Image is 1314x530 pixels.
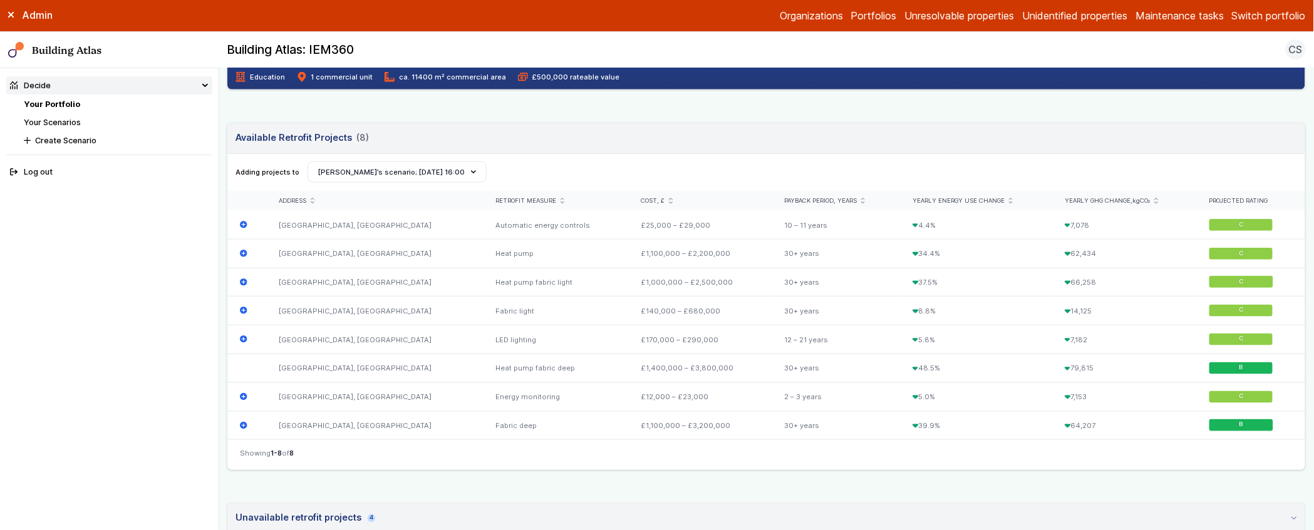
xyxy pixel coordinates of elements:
[267,268,484,297] div: [GEOGRAPHIC_DATA], [GEOGRAPHIC_DATA]
[385,72,505,82] span: ca. 11400 m² commercial area
[484,268,629,297] div: Heat pump fabric light
[235,131,368,145] h3: Available Retrofit Projects
[10,79,51,91] div: Decide
[267,382,484,411] div: [GEOGRAPHIC_DATA], [GEOGRAPHIC_DATA]
[227,42,354,58] h2: Building Atlas: IEM360
[6,163,212,181] button: Log out
[6,76,212,94] summary: Decide
[308,161,487,183] button: [PERSON_NAME]’s scenario; [DATE] 16:00
[784,197,857,205] span: Payback period, years
[297,72,373,82] span: 1 commercial unit
[227,439,1305,470] nav: Table navigation
[1289,42,1303,57] span: CS
[518,72,619,82] span: £500,000 rateable value
[1209,197,1293,205] div: Projected rating
[1286,39,1306,59] button: CS
[772,297,901,325] div: 30+ years
[1239,221,1243,229] span: C
[267,211,484,239] div: [GEOGRAPHIC_DATA], [GEOGRAPHIC_DATA]
[1053,325,1198,354] div: 7,182
[629,239,773,268] div: £1,100,000 – £2,200,000
[267,239,484,268] div: [GEOGRAPHIC_DATA], [GEOGRAPHIC_DATA]
[1053,239,1198,268] div: 62,434
[1023,8,1128,23] a: Unidentified properties
[629,325,773,354] div: £170,000 – £290,000
[901,325,1053,354] div: 5.8%
[1065,197,1151,205] span: Yearly GHG change,
[772,411,901,439] div: 30+ years
[901,382,1053,411] div: 5.0%
[629,211,773,239] div: £25,000 – £29,000
[1053,211,1198,239] div: 7,078
[1232,8,1306,23] button: Switch portfolio
[484,297,629,325] div: Fabric light
[772,239,901,268] div: 30+ years
[484,325,629,354] div: LED lighting
[356,131,369,145] span: (8)
[1053,411,1198,439] div: 64,207
[1239,278,1243,287] span: C
[289,449,294,457] span: 8
[780,8,843,23] a: Organizations
[901,354,1053,383] div: 48.5%
[629,354,773,383] div: £1,400,000 – £3,800,000
[267,354,484,383] div: [GEOGRAPHIC_DATA], [GEOGRAPHIC_DATA]
[484,411,629,439] div: Fabric deep
[901,268,1053,297] div: 37.5%
[901,297,1053,325] div: 8.8%
[641,197,665,205] span: Cost, £
[772,354,901,383] div: 30+ years
[24,99,80,109] a: Your Portfolio
[1132,197,1151,204] span: kgCO₂
[235,72,284,82] span: Education
[629,382,773,411] div: £12,000 – £23,000
[913,197,1005,205] span: Yearly energy use change
[240,448,294,458] span: Showing of
[772,325,901,354] div: 12 – 21 years
[772,211,901,239] div: 10 – 11 years
[8,42,24,58] img: main-0bbd2752.svg
[271,449,282,457] span: 1-8
[279,197,306,205] span: Address
[1239,364,1243,372] span: B
[24,118,81,127] a: Your Scenarios
[484,354,629,383] div: Heat pump fabric deep
[1053,268,1198,297] div: 66,258
[901,239,1053,268] div: 34.4%
[1239,250,1243,258] span: C
[1239,393,1243,401] span: C
[1053,297,1198,325] div: 14,125
[851,8,897,23] a: Portfolios
[629,297,773,325] div: £140,000 – £680,000
[1053,382,1198,411] div: 7,153
[235,167,299,177] span: Adding projects to
[267,411,484,439] div: [GEOGRAPHIC_DATA], [GEOGRAPHIC_DATA]
[1136,8,1224,23] a: Maintenance tasks
[484,211,629,239] div: Automatic energy controls
[1239,307,1243,315] span: C
[629,411,773,439] div: £1,100,000 – £3,200,000
[772,382,901,411] div: 2 – 3 years
[1239,335,1243,344] span: C
[235,511,375,525] div: Unavailable retrofit projects
[267,325,484,354] div: [GEOGRAPHIC_DATA], [GEOGRAPHIC_DATA]
[772,268,901,297] div: 30+ years
[20,131,212,150] button: Create Scenario
[484,239,629,268] div: Heat pump
[901,211,1053,239] div: 4.4%
[484,382,629,411] div: Energy monitoring
[1239,422,1243,430] span: B
[368,514,375,522] span: 4
[629,268,773,297] div: £1,000,000 – £2,500,000
[901,411,1053,439] div: 39.9%
[1053,354,1198,383] div: 79,815
[496,197,557,205] span: Retrofit measure
[267,297,484,325] div: [GEOGRAPHIC_DATA], [GEOGRAPHIC_DATA]
[905,8,1015,23] a: Unresolvable properties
